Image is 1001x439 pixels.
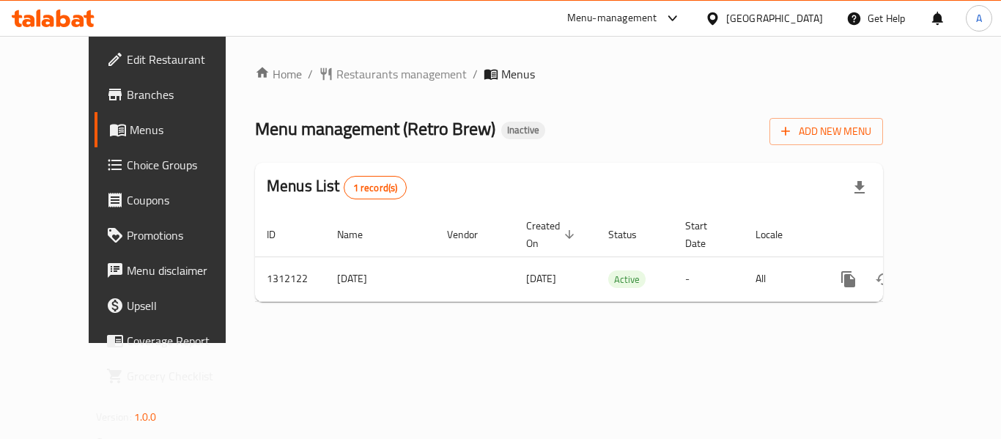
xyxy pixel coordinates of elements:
[95,218,256,253] a: Promotions
[447,226,497,243] span: Vendor
[95,42,256,77] a: Edit Restaurant
[319,65,467,83] a: Restaurants management
[95,182,256,218] a: Coupons
[608,270,646,288] div: Active
[134,407,157,427] span: 1.0.0
[95,147,256,182] a: Choice Groups
[267,175,407,199] h2: Menus List
[526,217,579,252] span: Created On
[976,10,982,26] span: A
[526,269,556,288] span: [DATE]
[769,118,883,145] button: Add New Menu
[255,213,983,302] table: enhanced table
[95,323,256,358] a: Coverage Report
[127,297,244,314] span: Upsell
[501,124,545,136] span: Inactive
[267,226,295,243] span: ID
[130,121,244,139] span: Menus
[501,122,545,139] div: Inactive
[255,65,302,83] a: Home
[127,332,244,350] span: Coverage Report
[96,407,132,427] span: Version:
[95,112,256,147] a: Menus
[866,262,901,297] button: Change Status
[127,156,244,174] span: Choice Groups
[255,65,883,83] nav: breadcrumb
[744,257,819,301] td: All
[127,191,244,209] span: Coupons
[685,217,726,252] span: Start Date
[95,358,256,394] a: Grocery Checklist
[325,257,435,301] td: [DATE]
[842,170,877,205] div: Export file
[831,262,866,297] button: more
[127,86,244,103] span: Branches
[127,262,244,279] span: Menu disclaimer
[127,226,244,244] span: Promotions
[819,213,983,257] th: Actions
[95,77,256,112] a: Branches
[95,288,256,323] a: Upsell
[255,257,325,301] td: 1312122
[344,176,407,199] div: Total records count
[127,367,244,385] span: Grocery Checklist
[344,181,407,195] span: 1 record(s)
[308,65,313,83] li: /
[673,257,744,301] td: -
[756,226,802,243] span: Locale
[501,65,535,83] span: Menus
[95,253,256,288] a: Menu disclaimer
[608,226,656,243] span: Status
[336,65,467,83] span: Restaurants management
[473,65,478,83] li: /
[255,112,495,145] span: Menu management ( Retro Brew )
[608,271,646,288] span: Active
[337,226,382,243] span: Name
[781,122,871,141] span: Add New Menu
[726,10,823,26] div: [GEOGRAPHIC_DATA]
[127,51,244,68] span: Edit Restaurant
[567,10,657,27] div: Menu-management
